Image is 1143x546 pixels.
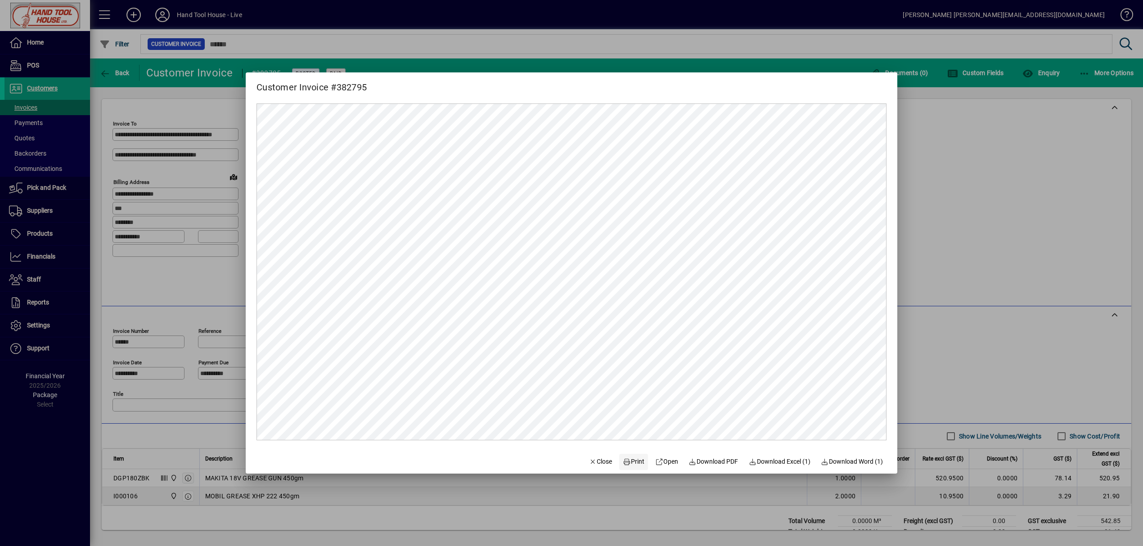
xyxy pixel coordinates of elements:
[818,454,887,470] button: Download Word (1)
[246,72,378,94] h2: Customer Invoice #382795
[623,457,644,466] span: Print
[745,454,814,470] button: Download Excel (1)
[749,457,810,466] span: Download Excel (1)
[619,454,648,470] button: Print
[821,457,883,466] span: Download Word (1)
[652,454,682,470] a: Open
[689,457,738,466] span: Download PDF
[585,454,616,470] button: Close
[655,457,678,466] span: Open
[589,457,612,466] span: Close
[685,454,742,470] a: Download PDF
